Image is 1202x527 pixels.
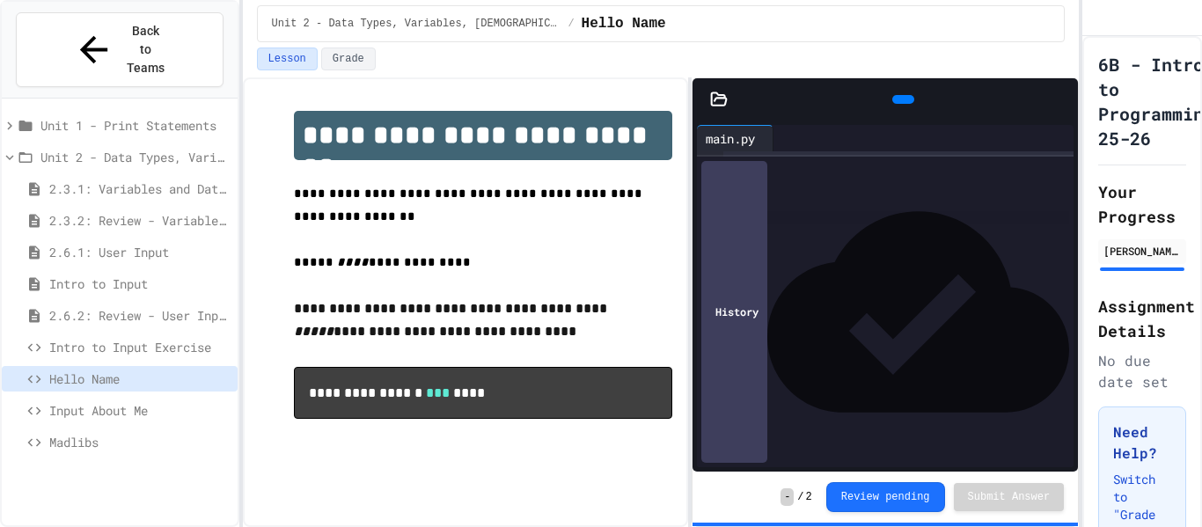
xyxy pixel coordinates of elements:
span: Submit Answer [968,490,1051,504]
button: Lesson [257,48,318,70]
span: - [781,488,794,506]
h3: Need Help? [1113,421,1171,464]
button: Review pending [826,482,945,512]
span: / [797,490,803,504]
span: Back to Teams [125,22,166,77]
span: Hello Name [49,370,231,388]
span: Madlibs [49,433,231,451]
span: Unit 2 - Data Types, Variables, [DEMOGRAPHIC_DATA] [40,148,231,166]
span: Input About Me [49,401,231,420]
div: History [701,161,767,463]
button: Submit Answer [954,483,1065,511]
span: 2.6.1: User Input [49,243,231,261]
button: Grade [321,48,376,70]
span: 2 [806,490,812,504]
span: 2.6.2: Review - User Input [49,306,231,325]
div: [PERSON_NAME] [1103,243,1181,259]
span: Unit 2 - Data Types, Variables, [DEMOGRAPHIC_DATA] [272,17,561,31]
div: No due date set [1098,350,1186,392]
span: 2.3.1: Variables and Data Types [49,179,231,198]
span: Intro to Input [49,274,231,293]
div: main.py [697,125,773,151]
span: Unit 1 - Print Statements [40,116,231,135]
h2: Your Progress [1098,179,1186,229]
div: main.py [697,129,764,148]
span: Hello Name [582,13,666,34]
div: 1 [697,155,715,172]
h2: Assignment Details [1098,294,1186,343]
span: 2.3.2: Review - Variables and Data Types [49,211,231,230]
span: Intro to Input Exercise [49,338,231,356]
span: / [568,17,574,31]
button: Back to Teams [16,12,224,87]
